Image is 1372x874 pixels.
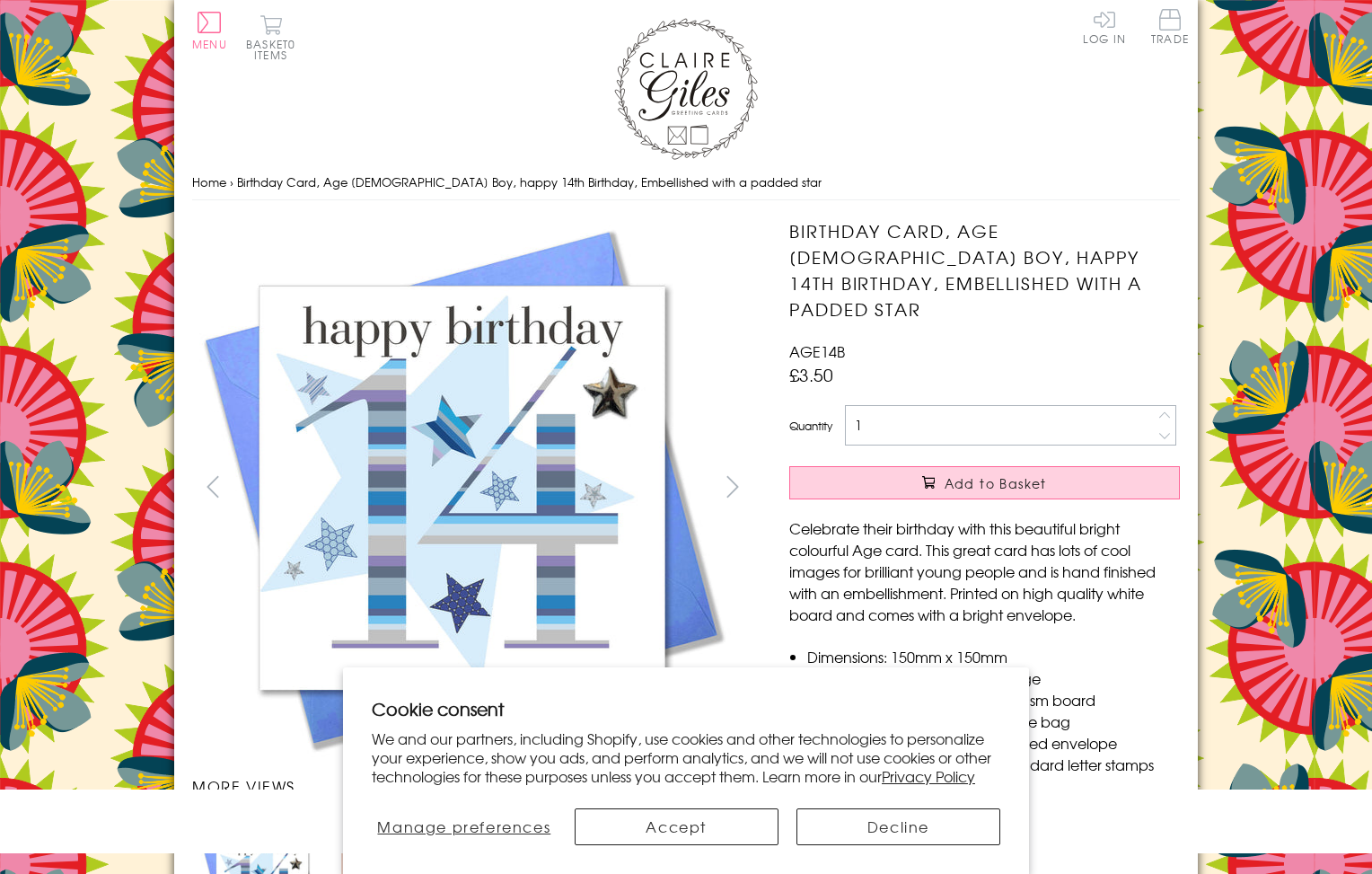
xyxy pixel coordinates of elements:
span: Birthday Card, Age [DEMOGRAPHIC_DATA] Boy, happy 14th Birthday, Embellished with a padded star [237,173,822,190]
button: Manage preferences [372,808,557,845]
button: prev [192,466,233,507]
span: Menu [192,36,227,52]
img: Claire Giles Greetings Cards [614,18,758,160]
h3: More views [192,775,753,797]
span: 0 items [254,36,295,63]
nav: breadcrumbs [192,164,1180,201]
label: Quantity [789,418,832,434]
button: Basket0 items [246,14,295,60]
span: Add to Basket [945,474,1047,492]
span: Trade [1151,9,1189,44]
h1: Birthday Card, Age [DEMOGRAPHIC_DATA] Boy, happy 14th Birthday, Embellished with a padded star [789,218,1180,322]
span: £3.50 [789,362,833,387]
li: Dimensions: 150mm x 150mm [807,646,1180,667]
button: next [713,466,753,507]
img: Birthday Card, Age 14 Boy, happy 14th Birthday, Embellished with a padded star [192,218,731,757]
button: Menu [192,12,227,49]
a: Privacy Policy [882,765,975,787]
a: Trade [1151,9,1189,48]
a: Log In [1083,9,1126,44]
button: Add to Basket [789,466,1180,499]
span: › [230,173,233,190]
span: AGE14B [789,340,845,362]
p: We and our partners, including Shopify, use cookies and other technologies to personalize your ex... [372,729,1000,785]
button: Accept [575,808,778,845]
h2: Cookie consent [372,696,1000,721]
p: Celebrate their birthday with this beautiful bright colourful Age card. This great card has lots ... [789,517,1180,625]
span: Manage preferences [377,816,550,837]
button: Decline [796,808,1000,845]
a: Home [192,173,226,190]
